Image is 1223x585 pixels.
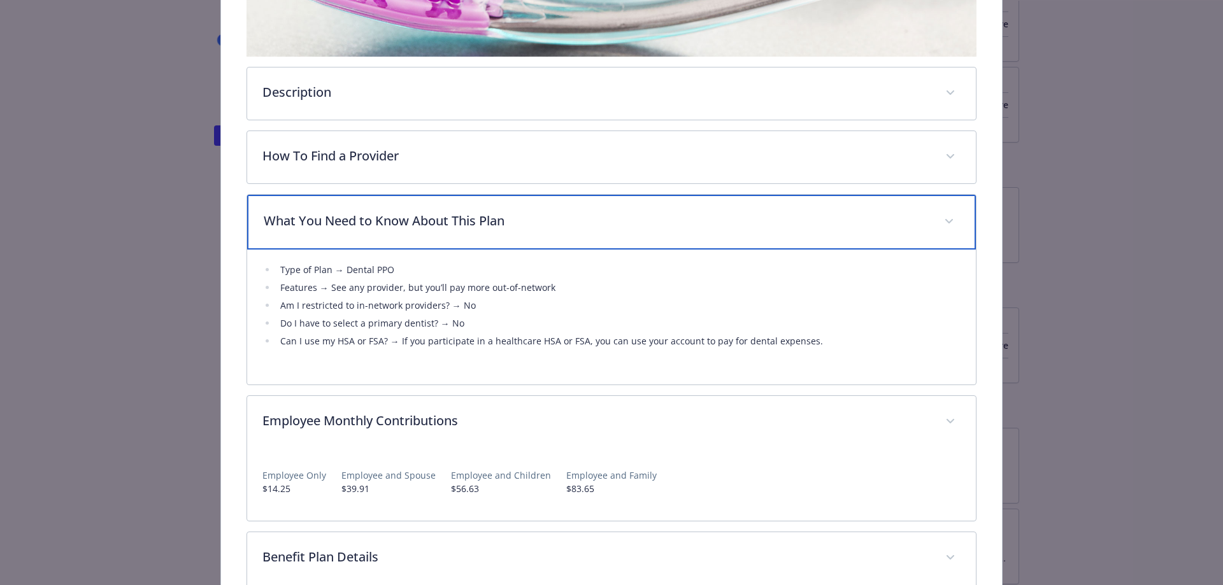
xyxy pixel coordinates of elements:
li: Can I use my HSA or FSA? → If you participate in a healthcare HSA or FSA, you can use your accoun... [276,334,961,349]
p: What You Need to Know About This Plan [264,211,929,230]
p: $39.91 [341,482,436,495]
p: $56.63 [451,482,551,495]
li: Type of Plan → Dental PPO [276,262,961,278]
div: How To Find a Provider [247,131,976,183]
p: Employee Only [262,469,326,482]
p: Benefit Plan Details [262,547,931,567]
p: How To Find a Provider [262,146,931,166]
li: Features → See any provider, but you’ll pay more out-of-network [276,280,961,295]
p: Employee and Family [566,469,657,482]
div: Employee Monthly Contributions [247,448,976,521]
div: Employee Monthly Contributions [247,396,976,448]
li: Do I have to select a primary dentist? → No [276,316,961,331]
p: Description [262,83,931,102]
div: Description [247,67,976,120]
li: Am I restricted to in-network providers? → No [276,298,961,313]
p: $14.25 [262,482,326,495]
div: What You Need to Know About This Plan [247,195,976,250]
div: Benefit Plan Details [247,532,976,584]
p: $83.65 [566,482,657,495]
p: Employee and Spouse [341,469,436,482]
div: What You Need to Know About This Plan [247,250,976,384]
p: Employee and Children [451,469,551,482]
p: Employee Monthly Contributions [262,411,931,430]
